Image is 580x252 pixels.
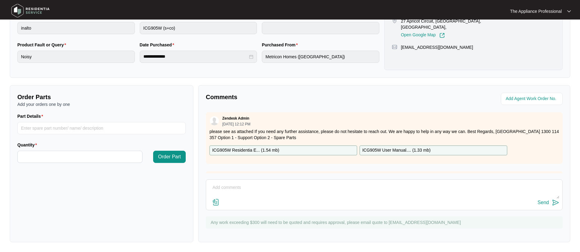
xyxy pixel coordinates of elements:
input: Product Model [140,22,257,34]
a: Open Google Map [401,33,445,38]
input: Serial Number [262,22,379,34]
label: Date Purchased [140,42,177,48]
input: Brand [17,22,135,34]
p: [DATE] 12:12 PM [222,122,250,126]
img: dropdown arrow [567,10,571,13]
p: Zendesk Admin [222,116,249,121]
p: Add your orders one by one [17,101,186,107]
p: [EMAIL_ADDRESS][DOMAIN_NAME] [401,44,473,50]
input: Part Details [17,122,186,134]
p: The Appliance Professional [510,8,562,14]
input: Date Purchased [143,53,248,60]
p: 27 Apricot Circuit, [GEOGRAPHIC_DATA], [GEOGRAPHIC_DATA], [401,18,487,30]
label: Quantity [17,142,39,148]
button: Order Part [153,151,186,163]
img: send-icon.svg [552,199,559,206]
input: Product Fault or Query [17,51,135,63]
img: map-pin [392,44,397,50]
p: ICG905W Residentia E... ( 1.54 mb ) [212,147,279,154]
p: Comments [206,93,380,101]
img: file-attachment-doc.svg [212,199,220,206]
img: user.svg [210,116,219,125]
p: please see as attached If you need any further assistance, please do not hesitate to reach out. W... [209,128,559,141]
span: Order Part [158,153,181,160]
p: ICG905W User Manual.... ( 1.33 mb ) [362,147,431,154]
button: Send [538,199,559,207]
p: Any work exceeding $300 will need to be quoted and requires approval, please email quote to [EMAI... [211,219,560,225]
div: Send [538,200,549,205]
p: Order Parts [17,93,186,101]
label: Part Details [17,113,46,119]
img: residentia service logo [9,2,52,20]
input: Quantity [18,151,142,163]
input: Purchased From [262,51,379,63]
label: Purchased From [262,42,300,48]
input: Add Agent Work Order No. [506,95,559,103]
label: Product Fault or Query [17,42,69,48]
img: Link-External [439,33,445,38]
